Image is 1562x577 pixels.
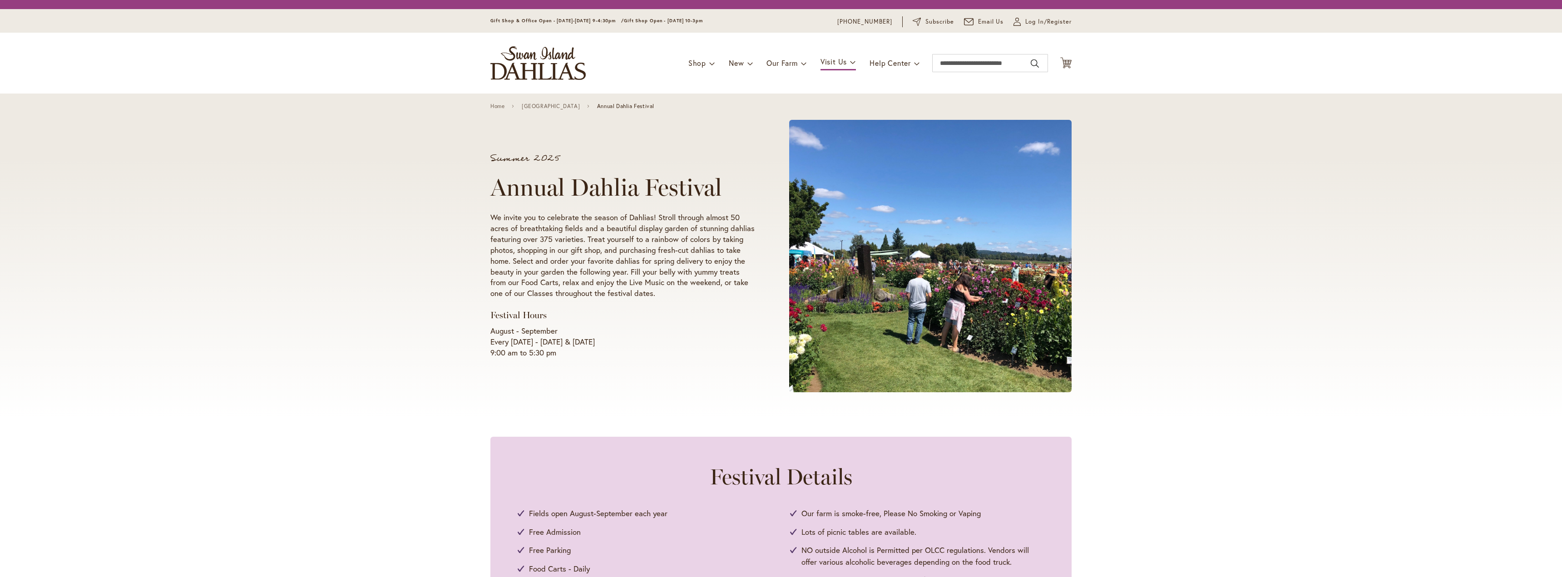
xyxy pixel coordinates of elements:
[529,508,667,519] span: Fields open August-September each year
[522,103,580,109] a: [GEOGRAPHIC_DATA]
[490,310,755,321] h3: Festival Hours
[925,17,954,26] span: Subscribe
[518,464,1044,489] h2: Festival Details
[490,174,755,201] h1: Annual Dahlia Festival
[801,526,916,538] span: Lots of picnic tables are available.
[490,325,755,358] p: August - September Every [DATE] - [DATE] & [DATE] 9:00 am to 5:30 pm
[529,526,581,538] span: Free Admission
[1031,56,1039,71] button: Search
[801,544,1044,567] span: NO outside Alcohol is Permitted per OLCC regulations. Vendors will offer various alcoholic bevera...
[964,17,1004,26] a: Email Us
[821,57,847,66] span: Visit Us
[529,544,571,556] span: Free Parking
[688,58,706,68] span: Shop
[597,103,654,109] span: Annual Dahlia Festival
[913,17,954,26] a: Subscribe
[1025,17,1072,26] span: Log In/Register
[490,46,586,80] a: store logo
[490,18,624,24] span: Gift Shop & Office Open - [DATE]-[DATE] 9-4:30pm /
[766,58,797,68] span: Our Farm
[729,58,744,68] span: New
[870,58,911,68] span: Help Center
[529,563,590,575] span: Food Carts - Daily
[1013,17,1072,26] a: Log In/Register
[490,212,755,299] p: We invite you to celebrate the season of Dahlias! Stroll through almost 50 acres of breathtaking ...
[978,17,1004,26] span: Email Us
[837,17,892,26] a: [PHONE_NUMBER]
[490,154,755,163] p: Summer 2025
[624,18,703,24] span: Gift Shop Open - [DATE] 10-3pm
[801,508,981,519] span: Our farm is smoke-free, Please No Smoking or Vaping
[490,103,504,109] a: Home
